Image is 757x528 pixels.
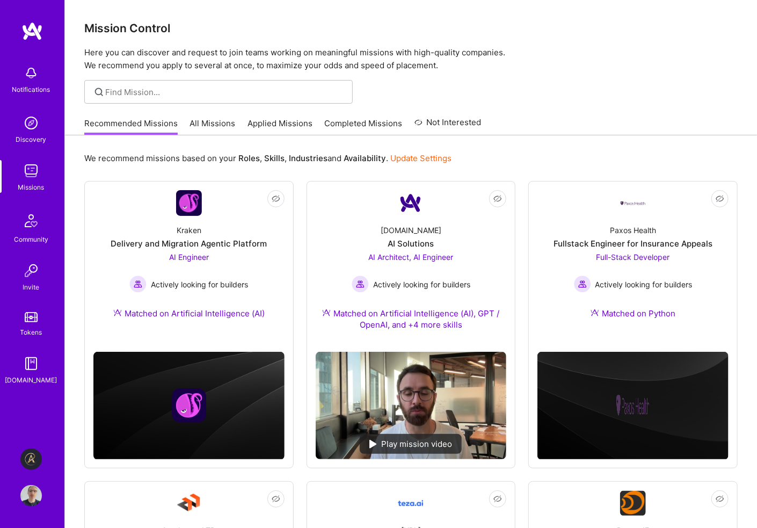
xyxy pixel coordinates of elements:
[84,46,738,72] p: Here you can discover and request to join teams working on meaningful missions with high-quality ...
[398,190,424,216] img: Company Logo
[554,238,712,249] div: Fullstack Engineer for Insurance Appeals
[248,118,312,135] a: Applied Missions
[93,352,285,460] img: cover
[388,238,434,249] div: AI Solutions
[20,260,42,281] img: Invite
[591,308,675,319] div: Matched on Python
[591,308,599,317] img: Ateam Purple Icon
[574,276,591,293] img: Actively looking for builders
[537,352,729,460] img: cover
[106,86,345,98] input: Find Mission...
[595,279,693,290] span: Actively looking for builders
[369,440,377,449] img: play
[414,116,482,135] a: Not Interested
[381,225,441,236] div: [DOMAIN_NAME]
[373,279,470,290] span: Actively looking for builders
[21,21,43,41] img: logo
[316,352,507,459] img: No Mission
[390,153,452,163] a: Update Settings
[113,308,122,317] img: Ateam Purple Icon
[322,308,331,317] img: Ateam Purple Icon
[113,308,265,319] div: Matched on Artificial Intelligence (AI)
[5,374,57,386] div: [DOMAIN_NAME]
[12,84,50,95] div: Notifications
[289,153,327,163] b: Industries
[316,308,507,330] div: Matched on Artificial Intelligence (AI), GPT / OpenAI, and +4 more skills
[716,194,724,203] i: icon EyeClosed
[264,153,285,163] b: Skills
[176,190,202,216] img: Company Logo
[360,434,462,454] div: Play mission video
[93,190,285,332] a: Company LogoKrakenDelivery and Migration Agentic PlatformAI Engineer Actively looking for builder...
[14,234,48,245] div: Community
[18,182,45,193] div: Missions
[25,312,38,322] img: tokens
[20,327,42,338] div: Tokens
[20,353,42,374] img: guide book
[20,449,42,470] img: Aldea: Transforming Behavior Change Through AI-Driven Coaching
[190,118,236,135] a: All Missions
[129,276,147,293] img: Actively looking for builders
[18,208,44,234] img: Community
[272,495,280,503] i: icon EyeClosed
[151,279,248,290] span: Actively looking for builders
[18,449,45,470] a: Aldea: Transforming Behavior Change Through AI-Driven Coaching
[537,190,729,332] a: Company LogoPaxos HealthFullstack Engineer for Insurance AppealsFull-Stack Developer Actively loo...
[84,153,452,164] p: We recommend missions based on your , , and .
[20,112,42,134] img: discovery
[18,485,45,507] a: User Avatar
[616,388,650,423] img: Company logo
[23,281,40,293] div: Invite
[493,194,502,203] i: icon EyeClosed
[20,485,42,507] img: User Avatar
[176,490,202,516] img: Company Logo
[325,118,403,135] a: Completed Missions
[238,153,260,163] b: Roles
[169,252,209,262] span: AI Engineer
[172,388,206,423] img: Company logo
[610,225,656,236] div: Paxos Health
[272,194,280,203] i: icon EyeClosed
[368,252,453,262] span: AI Architect, AI Engineer
[20,62,42,84] img: bell
[352,276,369,293] img: Actively looking for builders
[620,491,646,516] img: Company Logo
[493,495,502,503] i: icon EyeClosed
[620,200,646,206] img: Company Logo
[111,238,267,249] div: Delivery and Migration Agentic Platform
[93,86,105,98] i: icon SearchGrey
[84,118,178,135] a: Recommended Missions
[716,495,724,503] i: icon EyeClosed
[16,134,47,145] div: Discovery
[177,225,201,236] div: Kraken
[596,252,670,262] span: Full-Stack Developer
[344,153,386,163] b: Availability
[84,21,738,35] h3: Mission Control
[398,490,424,516] img: Company Logo
[316,190,507,343] a: Company Logo[DOMAIN_NAME]AI SolutionsAI Architect, AI Engineer Actively looking for buildersActiv...
[20,160,42,182] img: teamwork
